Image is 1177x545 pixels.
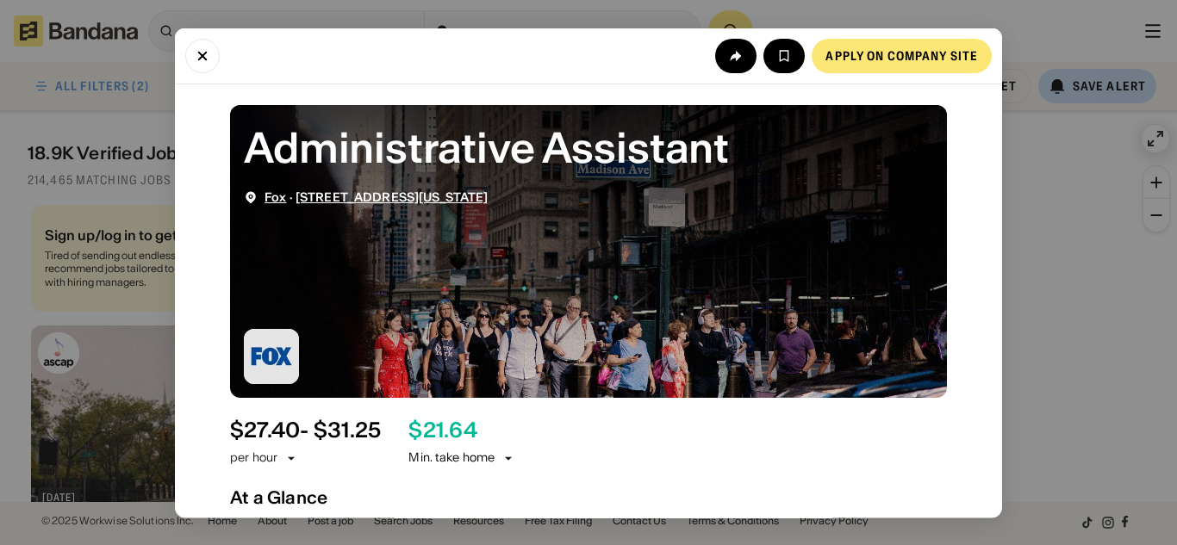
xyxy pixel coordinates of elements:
div: per hour [230,449,277,467]
div: $ 21.64 [408,418,476,443]
a: Fox [265,189,286,204]
div: · [265,189,488,204]
div: $ 27.40 - $31.25 [230,418,381,443]
a: [STREET_ADDRESS][US_STATE] [296,189,489,204]
button: Close [185,38,220,72]
div: Apply on company site [825,49,978,61]
div: Administrative Assistant [244,118,933,176]
div: At a Glance [230,486,947,507]
img: Fox logo [244,328,299,383]
div: Min. take home [408,449,515,467]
